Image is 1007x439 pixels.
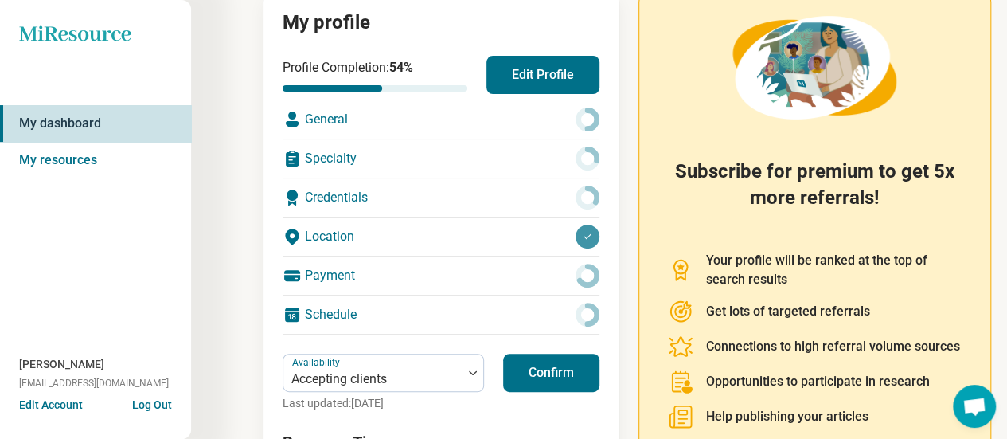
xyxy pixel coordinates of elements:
[19,376,169,390] span: [EMAIL_ADDRESS][DOMAIN_NAME]
[668,159,962,232] h2: Subscribe for premium to get 5x more referrals!
[283,100,599,139] div: General
[283,178,599,217] div: Credentials
[19,397,83,414] button: Edit Account
[19,356,104,373] span: [PERSON_NAME]
[283,296,599,334] div: Schedule
[706,407,868,426] p: Help publishing your articles
[953,385,996,428] div: Open chat
[503,354,599,392] button: Confirm
[706,337,960,356] p: Connections to high referral volume sources
[389,60,413,75] span: 54 %
[283,139,599,178] div: Specialty
[706,372,930,391] p: Opportunities to participate in research
[292,356,343,367] label: Availability
[486,56,599,94] button: Edit Profile
[706,251,962,289] p: Your profile will be ranked at the top of search results
[283,10,599,37] h2: My profile
[706,302,870,321] p: Get lots of targeted referrals
[283,257,599,295] div: Payment
[283,395,484,412] p: Last updated: [DATE]
[283,218,599,256] div: Location
[283,58,467,92] div: Profile Completion:
[132,397,172,410] button: Log Out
